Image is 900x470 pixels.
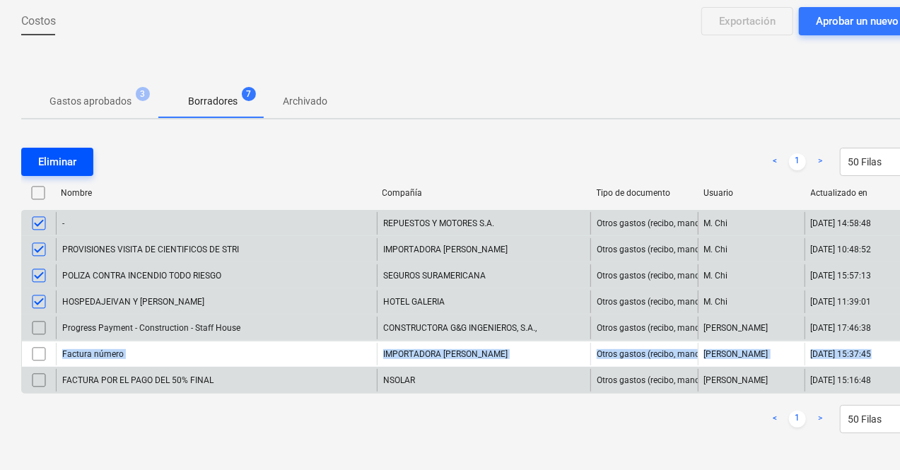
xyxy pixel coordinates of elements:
[811,375,872,385] div: [DATE] 15:16:48
[698,212,805,235] div: M. Chi
[597,297,751,307] div: Otros gastos (recibo, mano de obra, etc.)
[62,297,204,307] div: HOSPEDAJEIVAN Y [PERSON_NAME]
[766,411,783,428] a: Previous page
[698,317,805,339] div: [PERSON_NAME]
[62,375,214,385] div: FACTURA POR EL PAGO DEL 50% FINAL
[62,271,221,281] div: POLIZA CONTRA INCENDIO TODO RIESGO
[283,94,327,109] p: Archivado
[811,349,872,359] div: [DATE] 15:37:45
[136,87,150,101] span: 3
[188,94,238,109] p: Borradores
[811,218,872,228] div: [DATE] 14:58:48
[597,245,751,254] div: Otros gastos (recibo, mano de obra, etc.)
[242,87,256,101] span: 7
[377,212,591,235] div: REPUESTOS Y MOTORES S.A.
[812,411,829,428] a: Next page
[597,323,751,333] div: Otros gastos (recibo, mano de obra, etc.)
[812,153,829,170] a: Next page
[377,369,591,392] div: NSOLAR
[382,188,585,198] div: Compañía
[698,369,805,392] div: [PERSON_NAME]
[21,13,56,30] span: Costos
[766,153,783,170] a: Previous page
[49,94,132,109] p: Gastos aprobados
[62,218,64,228] div: -
[811,323,872,333] div: [DATE] 17:46:38
[21,148,93,176] button: Eliminar
[62,349,124,359] div: Factura número
[377,264,591,287] div: SEGUROS SURAMERICANA
[377,238,591,261] div: IMPORTADORA [PERSON_NAME]
[597,349,751,359] div: Otros gastos (recibo, mano de obra, etc.)
[789,411,806,428] a: Page 1 is your current page
[811,297,872,307] div: [DATE] 11:39:01
[62,245,239,254] div: PROVISIONES VISITA DE CIENTIFICOS DE STRI
[698,238,805,261] div: M. Chi
[377,317,591,339] div: CONSTRUCTORA G&G INGENIEROS, S.A.,
[597,271,751,281] div: Otros gastos (recibo, mano de obra, etc.)
[811,271,872,281] div: [DATE] 15:57:13
[597,188,693,198] div: Tipo de documento
[597,218,751,228] div: Otros gastos (recibo, mano de obra, etc.)
[829,402,900,470] div: Widget de chat
[698,264,805,287] div: M. Chi
[698,290,805,313] div: M. Chi
[829,402,900,470] iframe: Chat Widget
[61,188,371,198] div: Nombre
[38,153,76,171] div: Eliminar
[377,343,591,365] div: IMPORTADORA [PERSON_NAME]
[62,323,240,333] div: Progress Payment - Construction - Staff House
[703,188,800,198] div: Usuario
[698,343,805,365] div: [PERSON_NAME]
[811,245,872,254] div: [DATE] 10:48:52
[377,290,591,313] div: HOTEL GALERIA
[597,375,751,385] div: Otros gastos (recibo, mano de obra, etc.)
[789,153,806,170] a: Page 1 is your current page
